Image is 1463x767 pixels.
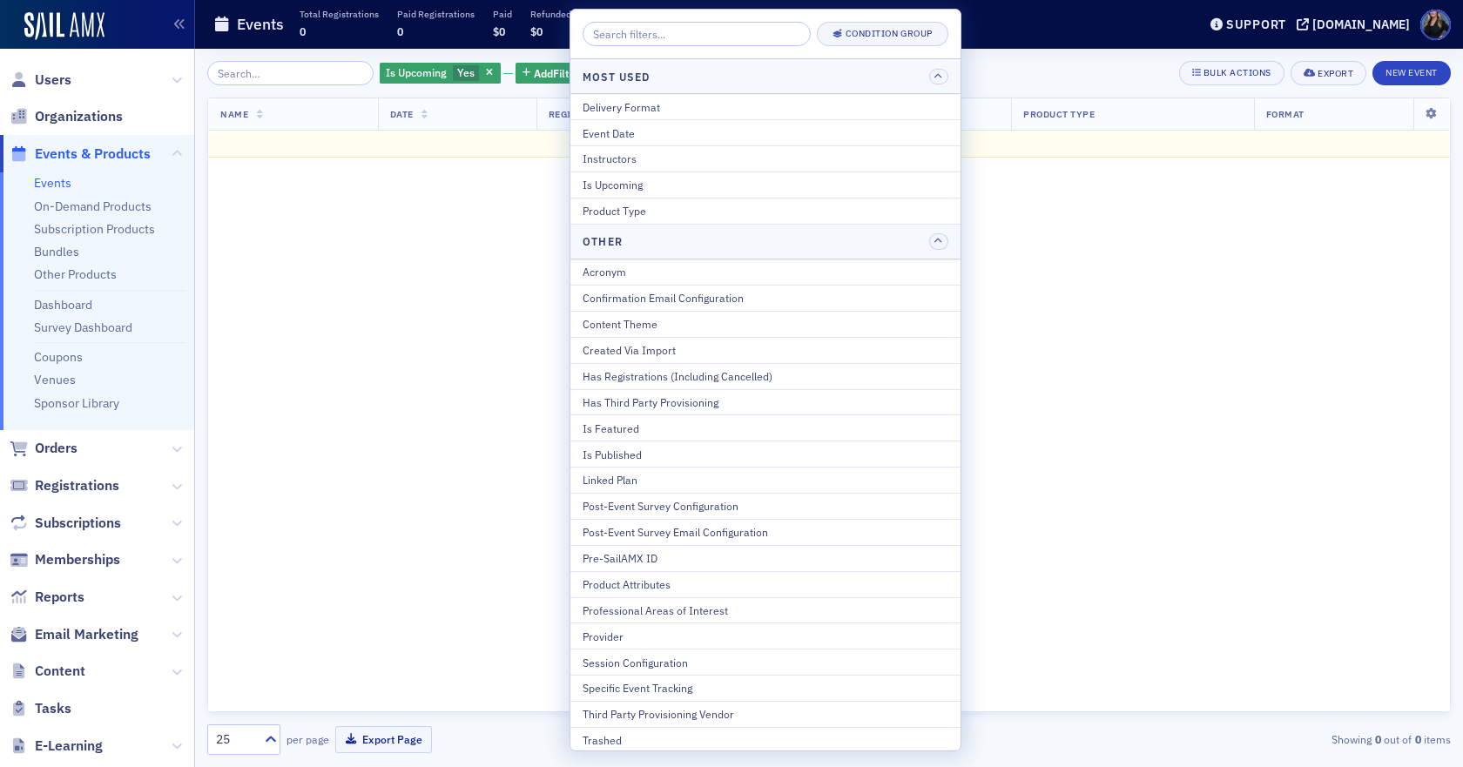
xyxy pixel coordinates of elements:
div: 25 [216,730,254,749]
span: Registrations [35,476,119,495]
span: 0 [300,24,306,38]
button: Delivery Format [570,94,961,119]
div: Provider [583,629,948,644]
p: Total Registrations [300,8,379,20]
button: Post-Event Survey Configuration [570,493,961,519]
div: Product Attributes [583,576,948,592]
button: Third Party Provisioning Vendor [570,701,961,727]
span: Organizations [35,107,123,126]
label: per page [287,731,329,747]
button: Has Registrations (Including Cancelled) [570,363,961,389]
div: Trashed [583,732,948,748]
button: Trashed [570,727,961,753]
div: Is Featured [583,421,948,436]
button: Pre-SailAMX ID [570,545,961,571]
span: Name [220,108,248,120]
div: Linked Plan [583,472,948,488]
div: Support [1226,17,1286,32]
a: Organizations [10,107,123,126]
button: Session Configuration [570,649,961,675]
a: Reports [10,588,84,607]
p: Net [590,8,605,20]
p: Paid Registrations [397,8,475,20]
div: Bulk Actions [1203,68,1271,77]
a: Events [34,175,71,191]
button: Provider [570,622,961,649]
button: Specific Event Tracking [570,675,961,701]
strong: 0 [1412,731,1424,747]
div: Instructors [583,151,948,166]
a: Subscription Products [34,221,155,237]
button: Export [1291,61,1366,85]
p: Refunded [530,8,571,20]
button: Product Type [570,198,961,224]
div: Acronym [583,264,948,279]
div: Is Published [583,447,948,462]
span: Product Type [1023,108,1095,120]
a: Orders [10,439,78,458]
div: No results. [220,137,1438,151]
div: Is Upcoming [583,177,948,192]
button: AddFilter [516,63,587,84]
div: Has Third Party Provisioning [583,394,948,410]
a: On-Demand Products [34,198,152,214]
div: Third Party Provisioning Vendor [583,706,948,722]
div: Product Type [583,203,948,219]
span: Tasks [35,699,71,718]
a: E-Learning [10,737,103,756]
div: Condition Group [846,29,933,38]
span: Content [35,662,85,681]
button: Event Date [570,119,961,145]
a: Content [10,662,85,681]
span: Date [390,108,414,120]
img: SailAMX [24,12,104,40]
button: Professional Areas of Interest [570,597,961,623]
div: Export [1318,69,1353,78]
div: Post-Event Survey Email Configuration [583,524,948,540]
a: Venues [34,372,76,387]
span: Events & Products [35,145,151,164]
button: Is Featured [570,414,961,441]
span: 0 [397,24,403,38]
a: Registrations [10,476,119,495]
span: Subscriptions [35,514,121,533]
button: Acronym [570,259,961,285]
div: Session Configuration [583,655,948,670]
a: Tasks [10,699,71,718]
a: Survey Dashboard [34,320,132,335]
div: Pre-SailAMX ID [583,550,948,566]
button: Instructors [570,145,961,172]
button: New Event [1372,61,1451,85]
span: $0 [530,24,543,38]
a: New Event [1372,64,1451,79]
input: Search filters... [583,22,811,46]
div: Delivery Format [583,99,948,115]
span: Yes [457,65,475,79]
span: Orders [35,439,78,458]
div: Professional Areas of Interest [583,602,948,618]
div: Event Date [583,125,948,141]
button: Confirmation Email Configuration [570,285,961,311]
a: Sponsor Library [34,395,119,411]
h1: Events [237,14,284,35]
a: Subscriptions [10,514,121,533]
a: Email Marketing [10,625,138,644]
button: Product Attributes [570,571,961,597]
a: Events & Products [10,145,151,164]
h4: Most Used [583,69,650,84]
a: Dashboard [34,297,92,313]
div: Has Registrations (Including Cancelled) [583,368,948,384]
button: Is Upcoming [570,172,961,198]
h4: Other [583,233,623,249]
a: Bundles [34,244,79,259]
span: Format [1266,108,1305,120]
span: Users [35,71,71,90]
span: $0 [493,24,505,38]
button: Has Third Party Provisioning [570,389,961,415]
span: Email Marketing [35,625,138,644]
button: Linked Plan [570,467,961,493]
a: Coupons [34,349,83,365]
div: [DOMAIN_NAME] [1312,17,1410,32]
div: Created Via Import [583,342,948,358]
